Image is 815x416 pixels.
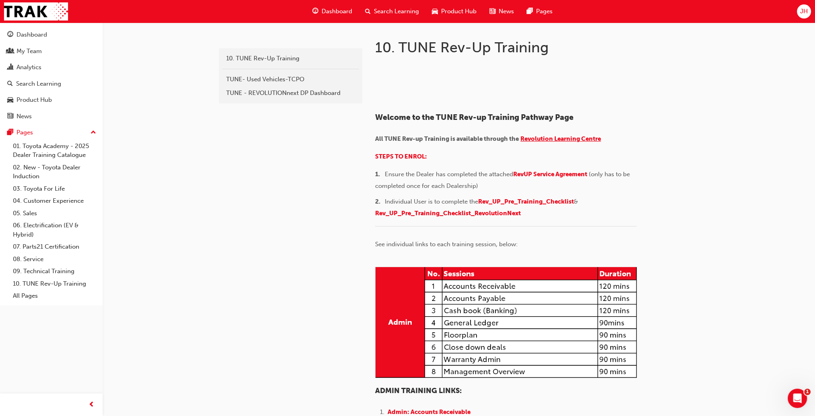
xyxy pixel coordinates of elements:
[3,125,99,140] button: Pages
[375,135,519,142] span: All TUNE Rev-up Training is available through the
[10,195,99,207] a: 04. Customer Experience
[804,389,811,395] span: 1
[10,265,99,278] a: 09. Technical Training
[499,7,514,16] span: News
[441,7,477,16] span: Product Hub
[222,51,359,66] a: 10. TUNE Rev-Up Training
[432,6,438,16] span: car-icon
[483,3,520,20] a: news-iconNews
[7,97,13,104] span: car-icon
[385,171,513,178] span: Ensure the Dealer has completed the attached
[91,128,96,138] span: up-icon
[3,44,99,59] a: My Team
[17,47,42,56] div: My Team
[365,6,371,16] span: search-icon
[425,3,483,20] a: car-iconProduct Hub
[3,93,99,107] a: Product Hub
[3,76,99,91] a: Search Learning
[527,6,533,16] span: pages-icon
[7,129,13,136] span: pages-icon
[7,31,13,39] span: guage-icon
[375,198,385,205] span: 2. ​
[10,290,99,302] a: All Pages
[489,6,495,16] span: news-icon
[17,128,33,137] div: Pages
[375,241,518,248] span: See individual links to each training session, below:
[375,39,639,56] h1: 10. TUNE Rev-Up Training
[3,27,99,42] a: Dashboard
[375,210,521,217] a: Rev_UP_Pre_Training_Checklist_RevolutionNext
[788,389,807,408] iframe: Intercom live chat
[359,3,425,20] a: search-iconSearch Learning
[222,86,359,100] a: TUNE - REVOLUTIONnext DP Dashboard
[17,63,41,72] div: Analytics
[385,198,478,205] span: Individual User is to complete the
[10,183,99,195] a: 03. Toyota For Life
[16,79,61,89] div: Search Learning
[4,2,68,21] img: Trak
[10,140,99,161] a: 01. Toyota Academy - 2025 Dealer Training Catalogue
[226,54,355,63] div: 10. TUNE Rev-Up Training
[536,7,553,16] span: Pages
[7,64,13,71] span: chart-icon
[800,7,808,16] span: JH
[322,7,352,16] span: Dashboard
[375,153,427,160] a: STEPS TO ENROL:
[7,113,13,120] span: news-icon
[10,161,99,183] a: 02. New - Toyota Dealer Induction
[17,112,32,121] div: News
[10,278,99,290] a: 10. TUNE Rev-Up Training
[17,95,52,105] div: Product Hub
[306,3,359,20] a: guage-iconDashboard
[375,171,385,178] span: 1. ​
[520,3,559,20] a: pages-iconPages
[10,253,99,266] a: 08. Service
[17,30,47,39] div: Dashboard
[3,60,99,75] a: Analytics
[3,109,99,124] a: News
[312,6,318,16] span: guage-icon
[388,408,470,416] a: Admin: Accounts Receivable
[797,4,811,19] button: JH
[375,386,462,395] span: ADMIN TRAINING LINKS:
[10,207,99,220] a: 05. Sales
[478,198,574,205] a: Rev_UP_Pre_Training_Checklist
[374,7,419,16] span: Search Learning
[89,400,95,410] span: prev-icon
[520,135,601,142] a: Revolution Learning Centre
[226,75,355,84] div: TUNE- Used Vehicles-TCPO
[7,48,13,55] span: people-icon
[574,198,578,205] span: &
[10,219,99,241] a: 06. Electrification (EV & Hybrid)
[10,241,99,253] a: 07. Parts21 Certification
[226,89,355,98] div: TUNE - REVOLUTIONnext DP Dashboard
[222,72,359,86] a: TUNE- Used Vehicles-TCPO
[3,26,99,125] button: DashboardMy TeamAnalyticsSearch LearningProduct HubNews
[375,113,574,122] span: Welcome to the TUNE Rev-up Training Pathway Page
[513,171,587,178] a: RevUP Service Agreement
[7,80,13,88] span: search-icon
